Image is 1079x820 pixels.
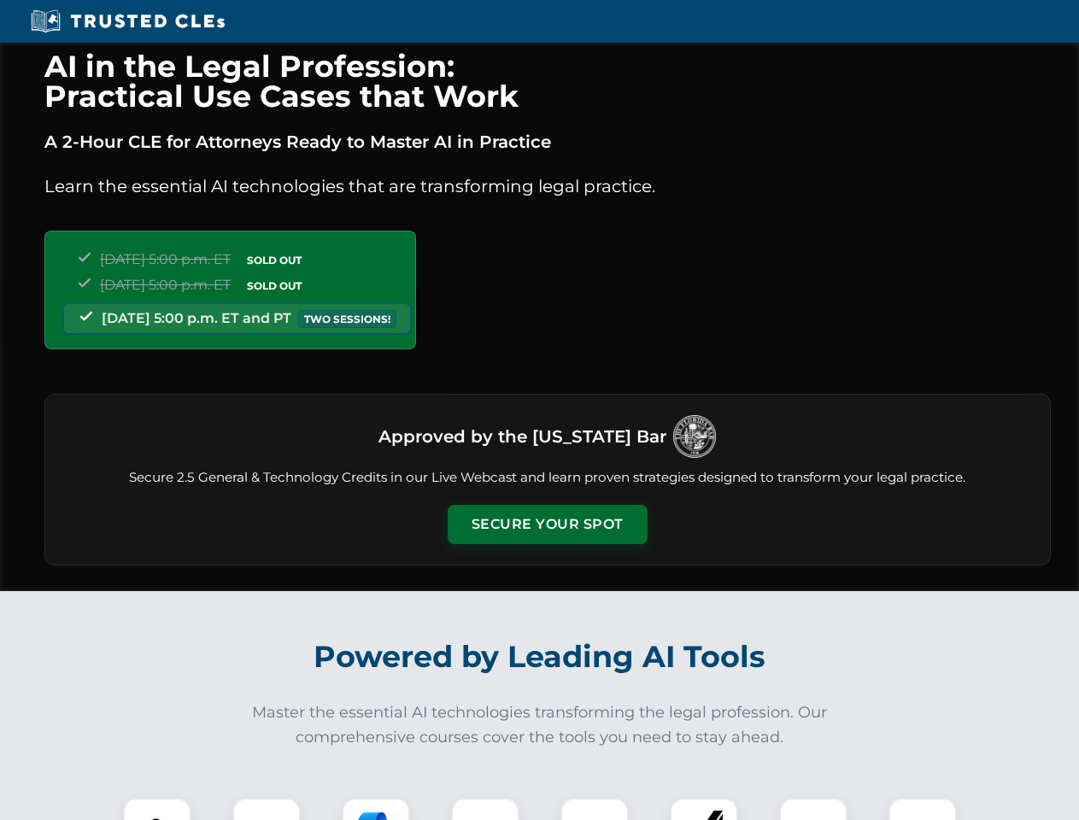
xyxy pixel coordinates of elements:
p: Master the essential AI technologies transforming the legal profession. Our comprehensive courses... [241,700,839,750]
button: Secure Your Spot [448,505,648,544]
h1: AI in the Legal Profession: Practical Use Cases that Work [44,51,1051,111]
p: A 2-Hour CLE for Attorneys Ready to Master AI in Practice [44,128,1051,155]
span: SOLD OUT [241,251,308,269]
p: Learn the essential AI technologies that are transforming legal practice. [44,173,1051,200]
h2: Powered by Leading AI Tools [67,627,1013,687]
span: SOLD OUT [241,277,308,295]
img: Logo [673,415,716,458]
span: [DATE] 5:00 p.m. ET [100,251,231,267]
img: Trusted CLEs [26,9,230,34]
span: [DATE] 5:00 p.m. ET [100,277,231,293]
h3: Approved by the [US_STATE] Bar [378,421,666,452]
p: Secure 2.5 General & Technology Credits in our Live Webcast and learn proven strategies designed ... [66,468,1029,488]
